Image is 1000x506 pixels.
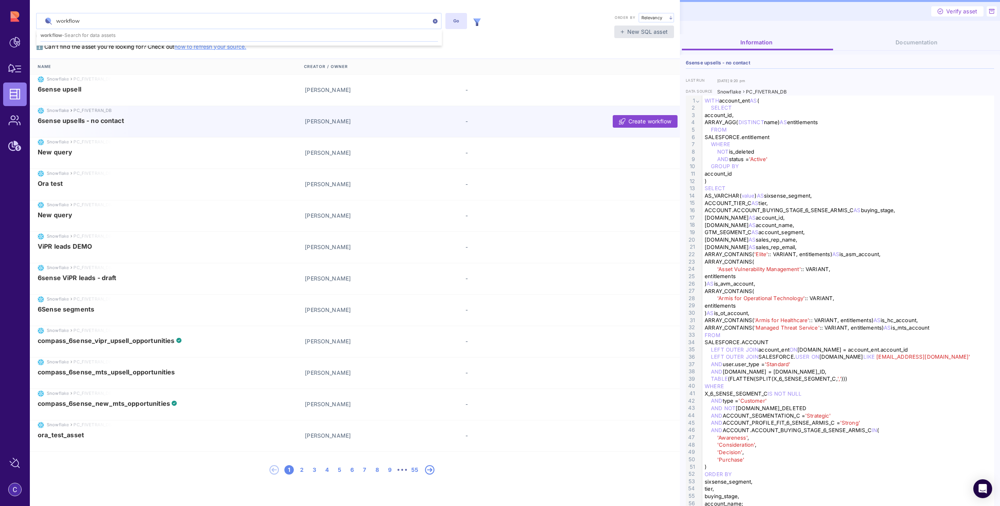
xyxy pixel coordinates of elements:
[347,465,357,475] div: 6
[726,346,744,353] span: OUTER
[686,485,696,492] div: 54
[702,170,996,178] div: account_id
[702,222,996,229] div: [DOMAIN_NAME] account_name,
[717,266,800,272] span: 'Asset Vulnerability Management'
[711,163,730,169] span: GROUP
[686,126,696,134] div: 5
[702,200,996,207] div: ACCOUNT_TIER_C tier,
[465,400,626,408] div: -
[717,88,741,95] div: Snowflake
[702,375,996,383] div: (FLATTEN(SPLIT(X_6_SENSE_SEGMENT_C, )))
[702,419,996,427] div: ACCOUNT_PROFILE_FIT_6_SENSE_ARMIS_C =
[702,288,996,295] div: ARRAY_CONTAINS(
[705,332,720,338] span: FROM
[702,361,996,368] div: user.user_type =
[38,180,63,187] span: Ora test
[702,353,996,361] div: SALESFORCE. [DOMAIN_NAME]
[740,39,773,46] span: Information
[174,43,246,50] a: how to refresh your source.
[725,471,732,477] span: BY
[742,192,755,199] span: value
[686,207,696,214] div: 16
[702,266,996,273] div: :: VARIANT,
[410,465,419,475] div: 55
[795,354,810,360] span: USER
[686,214,696,222] div: 17
[702,192,996,200] div: AS_VARCHAR( ) sixsense_segment,
[686,412,696,419] div: 44
[686,397,696,405] div: 42
[38,170,44,177] img: snowflake
[40,32,62,38] span: workflow
[686,163,696,170] div: 10
[686,463,696,471] div: 51
[305,243,465,251] div: [PERSON_NAME]
[788,390,802,397] span: NULL
[749,214,756,221] span: AS
[465,337,626,345] div: -
[702,463,996,471] div: )
[686,478,696,485] div: 53
[896,39,938,46] span: Documentation
[702,346,996,354] div: account_ent [DOMAIN_NAME] = account_ent.account_id
[750,97,757,104] span: AS
[711,398,722,404] span: AND
[305,368,465,377] div: [PERSON_NAME]
[749,156,767,162] span: 'Active'
[757,192,764,199] span: AS
[38,211,72,218] span: New query
[811,354,819,360] span: ON
[702,258,996,266] div: ARRAY_CONTAINS(
[874,317,881,323] span: AS
[726,354,744,360] span: OUTER
[38,422,44,428] img: snowflake
[38,328,44,334] img: snowflake
[738,398,766,404] span: 'Customer'
[702,178,996,185] div: )
[702,273,996,280] div: entitlements
[40,29,438,42] div: -
[686,390,696,397] div: 41
[717,78,745,84] div: [DATE] 9:20 pm
[686,368,696,375] div: 38
[465,274,626,282] div: -
[686,404,696,412] div: 43
[627,28,668,36] span: New SQL asset
[38,117,124,124] span: 6sense upsells - no contact
[38,265,44,271] img: snowflake
[705,185,725,191] span: SELECT
[38,296,44,302] img: snowflake
[449,18,463,24] div: Go
[805,412,831,419] span: 'Strategic'
[686,178,696,185] div: 12
[686,89,717,95] label: data source
[686,273,696,280] div: 25
[686,339,696,346] div: 34
[686,258,696,266] div: 23
[445,13,467,29] button: Go
[686,97,696,104] div: 1
[840,420,860,426] span: 'Strong'
[310,465,319,475] div: 3
[686,236,696,244] div: 20
[465,117,626,125] div: -
[765,361,790,367] span: 'Standard'
[746,354,759,360] span: JOIN
[305,180,465,188] div: [PERSON_NAME]
[751,200,758,206] span: AS
[322,465,332,475] div: 4
[465,243,626,251] div: -
[702,405,996,412] div: [DOMAIN_NAME]_DELETED
[711,420,722,426] span: AND
[465,211,626,220] div: -
[711,405,722,411] span: AND
[9,483,21,496] img: account-photo
[297,465,306,475] div: 2
[702,134,996,141] div: SALESFORCE.entitlement
[615,15,636,20] label: Order by
[702,368,996,376] div: [DOMAIN_NAME] = [DOMAIN_NAME]_ID,
[686,104,696,112] div: 2
[717,456,744,463] span: 'Purchase'
[789,346,797,353] span: ON
[711,361,722,367] span: AND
